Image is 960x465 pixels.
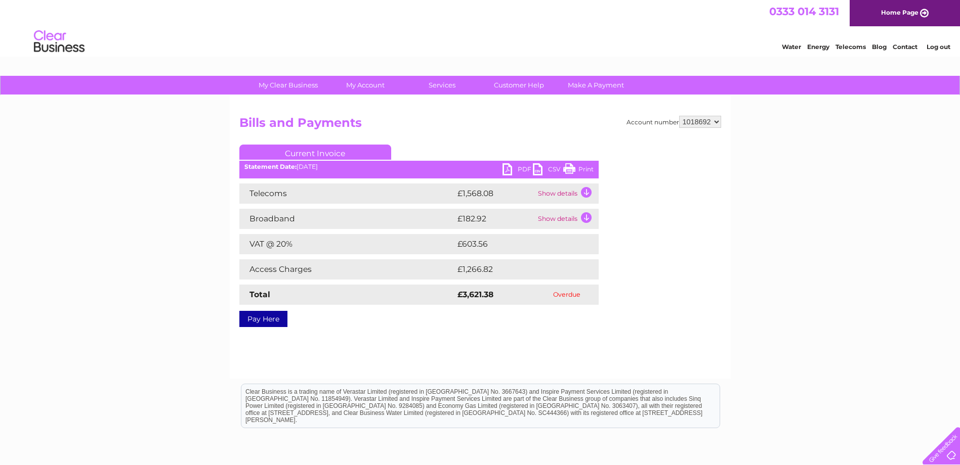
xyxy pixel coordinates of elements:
td: £182.92 [455,209,535,229]
a: PDF [503,163,533,178]
a: 0333 014 3131 [769,5,839,18]
a: Blog [872,43,887,51]
td: Overdue [535,285,598,305]
strong: Total [249,290,270,299]
div: Clear Business is a trading name of Verastar Limited (registered in [GEOGRAPHIC_DATA] No. 3667643... [241,6,720,49]
td: Broadband [239,209,455,229]
a: My Account [323,76,407,95]
a: Services [400,76,484,95]
a: CSV [533,163,563,178]
td: Show details [535,209,599,229]
td: £1,266.82 [455,259,582,280]
td: £1,568.08 [455,183,535,204]
a: Telecoms [836,43,866,51]
a: Pay Here [239,311,287,327]
td: Show details [535,183,599,204]
b: Statement Date: [244,163,297,170]
td: Access Charges [239,259,455,280]
td: £603.56 [455,234,581,254]
a: Print [563,163,594,178]
div: Account number [627,116,721,128]
a: My Clear Business [246,76,330,95]
td: Telecoms [239,183,455,204]
td: VAT @ 20% [239,234,455,254]
div: [DATE] [239,163,599,170]
a: Energy [807,43,829,51]
a: Log out [927,43,950,51]
h2: Bills and Payments [239,116,721,135]
a: Make A Payment [554,76,638,95]
strong: £3,621.38 [457,290,493,299]
img: logo.png [33,26,85,57]
a: Water [782,43,801,51]
a: Current Invoice [239,145,391,160]
a: Customer Help [477,76,561,95]
a: Contact [893,43,917,51]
